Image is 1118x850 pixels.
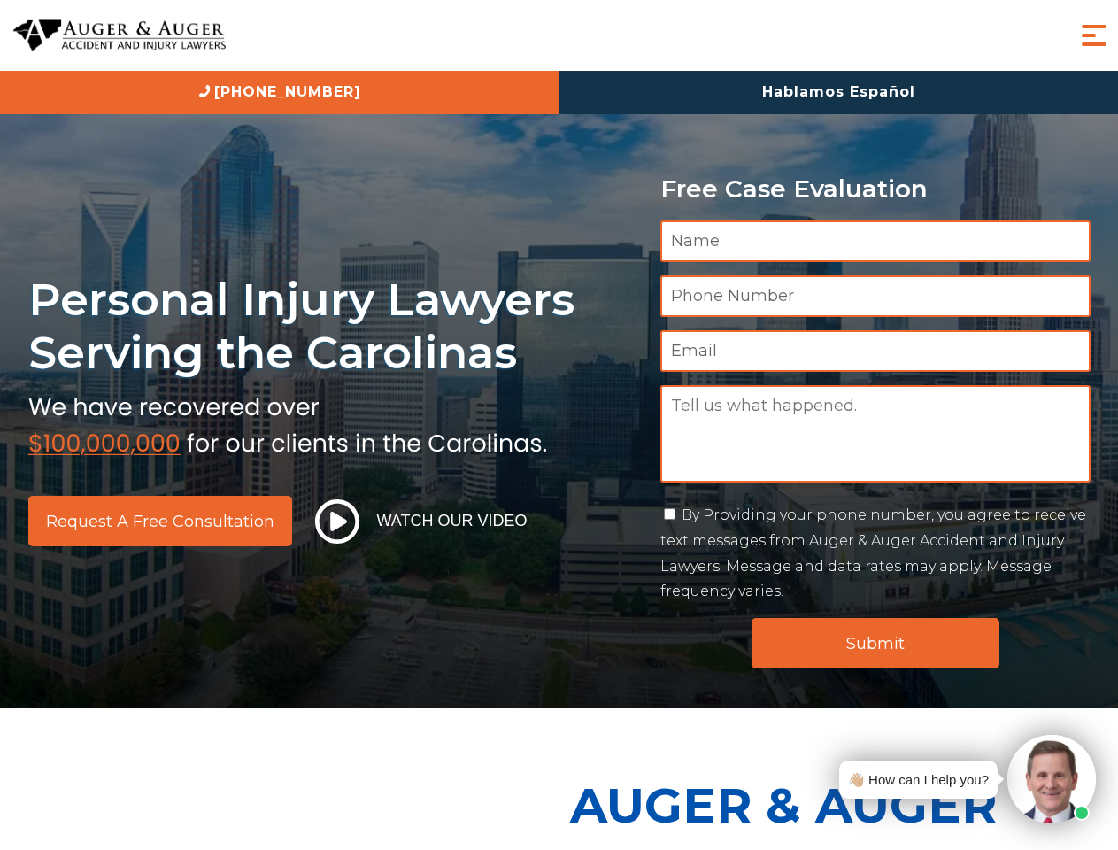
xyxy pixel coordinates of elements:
[28,273,639,380] h1: Personal Injury Lawyers Serving the Carolinas
[660,275,1091,317] input: Phone Number
[1007,735,1096,823] img: Intaker widget Avatar
[660,220,1091,262] input: Name
[848,768,989,792] div: 👋🏼 How can I help you?
[1076,18,1112,53] button: Menu
[570,761,1108,849] p: Auger & Auger
[752,618,999,668] input: Submit
[28,389,547,456] img: sub text
[660,330,1091,372] input: Email
[660,175,1091,203] p: Free Case Evaluation
[13,19,226,52] img: Auger & Auger Accident and Injury Lawyers Logo
[660,506,1086,599] label: By Providing your phone number, you agree to receive text messages from Auger & Auger Accident an...
[46,514,274,529] span: Request a Free Consultation
[310,498,533,545] button: Watch Our Video
[28,496,292,546] a: Request a Free Consultation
